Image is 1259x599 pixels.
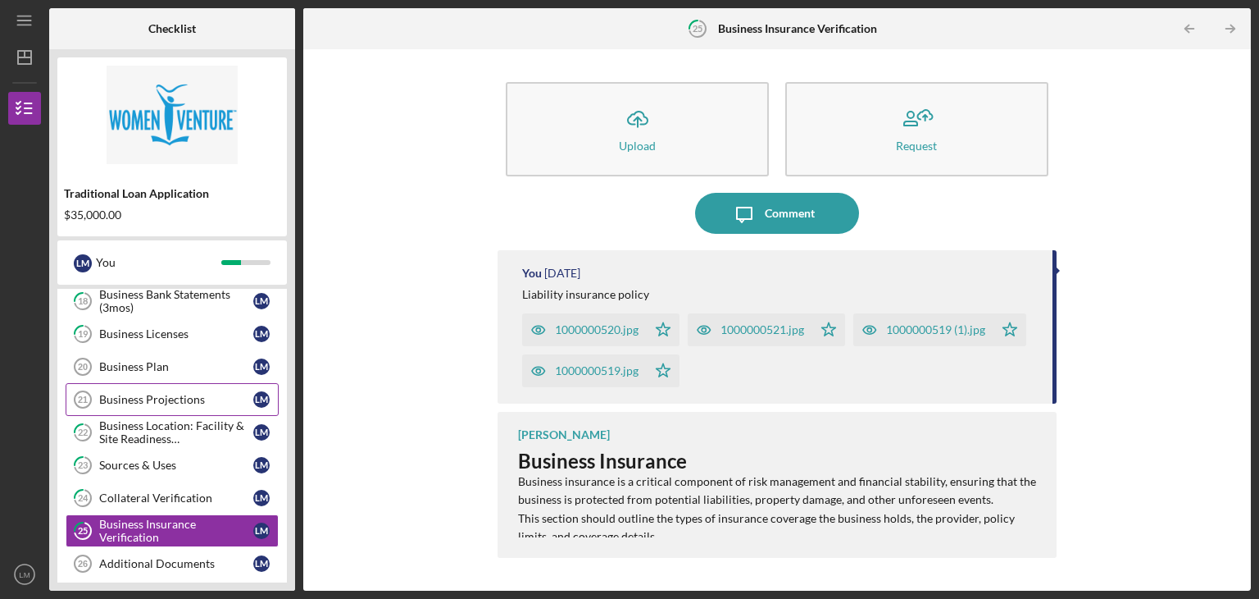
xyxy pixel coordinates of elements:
[253,326,270,342] div: L M
[518,473,1040,510] p: Business insurance is a critical component of risk management and financial stability, ensuring t...
[78,460,88,471] tspan: 23
[522,288,649,301] div: Liability insurance policy
[522,267,542,280] div: You
[99,492,253,505] div: Collateral Verification
[66,482,279,514] a: 24Collateral VerificationLM
[253,457,270,473] div: L M
[78,362,88,372] tspan: 20
[96,249,221,277] div: You
[78,493,89,504] tspan: 24
[253,424,270,441] div: L M
[66,383,279,416] a: 21Business ProjectionsLM
[78,526,88,537] tspan: 25
[522,354,679,387] button: 1000000519.jpg
[518,449,687,473] strong: Business Insurance
[253,391,270,408] div: L M
[896,139,937,152] div: Request
[99,327,253,341] div: Business Licenses
[518,428,610,441] div: [PERSON_NAME]
[688,313,845,346] button: 1000000521.jpg
[78,296,88,307] tspan: 18
[99,393,253,406] div: Business Projections
[765,193,815,234] div: Comment
[66,547,279,580] a: 26Additional DocumentsLM
[253,293,270,309] div: L M
[99,557,253,570] div: Additional Documents
[78,428,88,438] tspan: 22
[66,285,279,318] a: 18Business Bank Statements (3mos)LM
[66,350,279,383] a: 20Business PlanLM
[555,323,639,336] div: 1000000520.jpg
[8,558,41,591] button: LM
[78,395,88,405] tspan: 21
[78,329,89,340] tspan: 19
[74,254,92,272] div: L M
[66,514,279,547] a: 25Business Insurance VerificationLM
[522,313,679,346] button: 1000000520.jpg
[66,318,279,350] a: 19Business LicensesLM
[720,323,804,336] div: 1000000521.jpg
[555,364,639,377] div: 1000000519.jpg
[64,208,280,222] div: $35,000.00
[693,23,702,34] tspan: 25
[66,416,279,449] a: 22Business Location: Facility & Site Readiness DocumentationLM
[99,288,253,314] div: Business Bank Statements (3mos)
[544,267,580,280] time: 2025-10-01 18:20
[78,559,88,569] tspan: 26
[886,323,985,336] div: 1000000519 (1).jpg
[99,360,253,373] div: Business Plan
[506,82,769,176] button: Upload
[619,139,656,152] div: Upload
[253,523,270,539] div: L M
[785,82,1048,176] button: Request
[253,556,270,572] div: L M
[19,570,30,579] text: LM
[99,459,253,472] div: Sources & Uses
[148,22,196,35] b: Checklist
[99,419,253,446] div: Business Location: Facility & Site Readiness Documentation
[64,187,280,200] div: Traditional Loan Application
[518,510,1040,546] p: This section should outline the types of insurance coverage the business holds, the provider, pol...
[99,518,253,544] div: Business Insurance Verification
[253,359,270,375] div: L M
[66,449,279,482] a: 23Sources & UsesLM
[57,66,287,164] img: Product logo
[253,490,270,506] div: L M
[695,193,859,234] button: Comment
[853,313,1026,346] button: 1000000519 (1).jpg
[718,22,877,35] b: Business Insurance Verification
